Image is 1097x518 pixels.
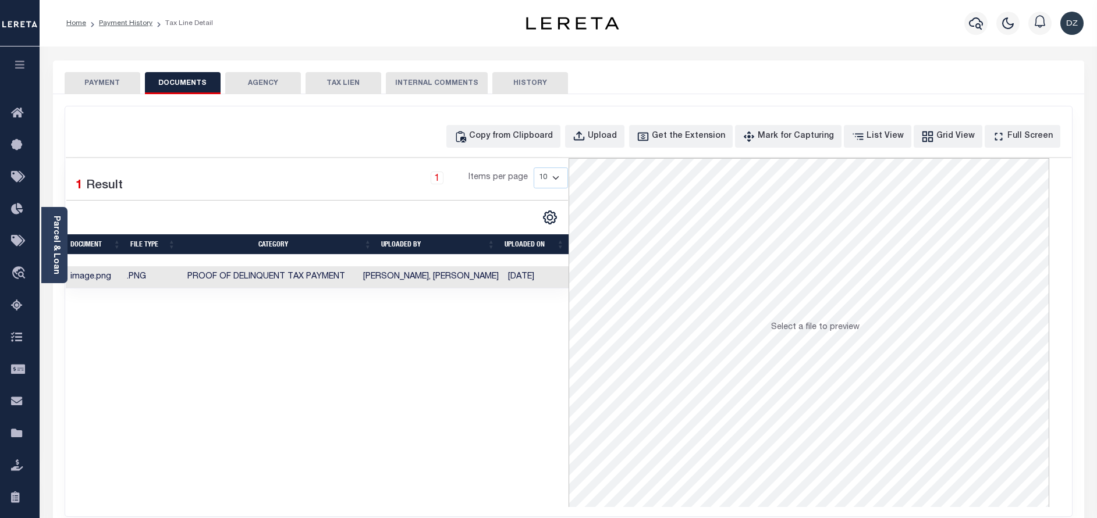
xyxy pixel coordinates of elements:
[180,234,377,255] th: CATEGORY: activate to sort column ascending
[86,177,123,195] label: Result
[758,130,834,143] div: Mark for Capturing
[629,125,733,148] button: Get the Extension
[126,234,180,255] th: FILE TYPE: activate to sort column ascending
[500,234,569,255] th: UPLOADED ON: activate to sort column ascending
[588,130,617,143] div: Upload
[503,266,569,289] td: [DATE]
[431,172,443,184] a: 1
[735,125,842,148] button: Mark for Capturing
[99,20,152,27] a: Payment History
[526,17,619,30] img: logo-dark.svg
[386,72,488,94] button: INTERNAL COMMENTS
[66,266,122,289] td: image.png
[11,266,30,281] i: travel_explore
[1060,12,1084,35] img: svg+xml;base64,PHN2ZyB4bWxucz0iaHR0cDovL3d3dy53My5vcmcvMjAwMC9zdmciIHBvaW50ZXItZXZlbnRzPSJub25lIi...
[867,130,904,143] div: List View
[771,323,860,331] span: Select a file to preview
[914,125,982,148] button: Grid View
[66,20,86,27] a: Home
[469,130,553,143] div: Copy from Clipboard
[225,72,301,94] button: AGENCY
[152,18,213,28] li: Tax Line Detail
[1007,130,1053,143] div: Full Screen
[844,125,911,148] button: List View
[66,234,126,255] th: Document: activate to sort column ascending
[652,130,725,143] div: Get the Extension
[122,266,174,289] td: .PNG
[377,234,500,255] th: UPLOADED BY: activate to sort column ascending
[985,125,1060,148] button: Full Screen
[52,216,60,274] a: Parcel & Loan
[446,125,560,148] button: Copy from Clipboard
[936,130,975,143] div: Grid View
[306,72,381,94] button: TAX LIEN
[468,172,528,184] span: Items per page
[358,266,503,289] td: [PERSON_NAME], [PERSON_NAME]
[565,125,624,148] button: Upload
[76,180,83,192] span: 1
[65,72,140,94] button: PAYMENT
[187,273,345,281] span: Proof of Delinquent Tax Payment
[145,72,221,94] button: DOCUMENTS
[492,72,568,94] button: HISTORY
